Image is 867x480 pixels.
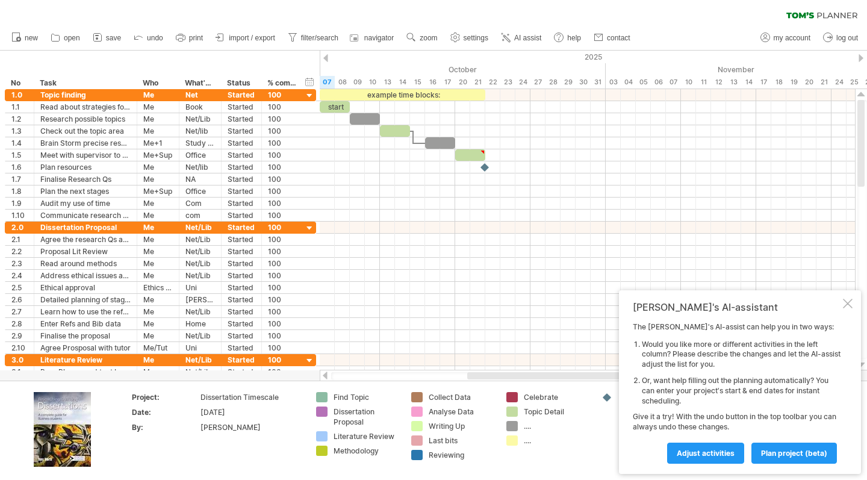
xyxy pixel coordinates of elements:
div: Net/Lib [185,258,215,269]
div: 1.8 [11,185,28,197]
div: Dissertation Proposal [334,407,399,427]
div: Started [228,354,255,366]
div: Ethics Comm [143,282,173,293]
div: Last bits [429,435,494,446]
div: Me [143,306,173,317]
div: 2.4 [11,270,28,281]
div: Monday, 3 November 2025 [606,76,621,89]
div: Reviewing [429,450,494,460]
div: 100 [268,318,297,329]
div: Office [185,149,215,161]
div: Me [143,125,173,137]
div: Started [228,258,255,269]
span: settings [464,34,488,42]
div: Thursday, 20 November 2025 [801,76,816,89]
div: Home [185,318,215,329]
div: 2.1 [11,234,28,245]
div: Me+1 [143,137,173,149]
div: 100 [268,330,297,341]
div: Started [228,125,255,137]
div: Read around methods [40,258,131,269]
div: Tuesday, 4 November 2025 [621,76,636,89]
div: Me [143,101,173,113]
div: 100 [268,366,297,378]
span: plan project (beta) [761,449,827,458]
div: Tuesday, 7 October 2025 [320,76,335,89]
div: Started [228,161,255,173]
div: 100 [268,282,297,293]
div: Who [143,77,172,89]
div: The [PERSON_NAME]'s AI-assist can help you in two ways: Give it a try! With the undo button in th... [633,322,841,463]
span: my account [774,34,810,42]
div: Me [143,246,173,257]
a: new [8,30,42,46]
div: Finalise the proposal [40,330,131,341]
div: Me [143,173,173,185]
li: Would you like more or different activities in the left column? Please describe the changes and l... [642,340,841,370]
div: 2.7 [11,306,28,317]
div: 1.0 [11,89,28,101]
div: Started [228,210,255,221]
div: Study Room [185,137,215,149]
div: 100 [268,306,297,317]
div: Brain Storm precise research Qs [40,137,131,149]
div: 100 [268,137,297,149]
div: 100 [268,234,297,245]
div: October 2025 [259,63,606,76]
a: plan project (beta) [751,443,837,464]
span: print [189,34,203,42]
div: Literature Review [40,354,131,366]
div: Started [228,306,255,317]
div: Monday, 24 November 2025 [831,76,847,89]
div: Agree Prosposal with tutor [40,342,131,354]
div: Me [143,89,173,101]
div: Started [228,149,255,161]
a: save [90,30,125,46]
li: Or, want help filling out the planning automatically? You can enter your project's start & end da... [642,376,841,406]
div: Net/Lib [185,234,215,245]
div: Started [228,270,255,281]
span: filter/search [301,34,338,42]
div: Monday, 20 October 2025 [455,76,470,89]
div: Wednesday, 5 November 2025 [636,76,651,89]
div: Wednesday, 12 November 2025 [711,76,726,89]
div: Me [143,222,173,233]
div: 100 [268,185,297,197]
div: Communicate research Qs [40,210,131,221]
div: Friday, 21 November 2025 [816,76,831,89]
div: Me [143,234,173,245]
div: 100 [268,222,297,233]
a: navigator [348,30,397,46]
div: By: [132,422,198,432]
div: 1.6 [11,161,28,173]
div: Wednesday, 8 October 2025 [335,76,350,89]
a: AI assist [498,30,545,46]
a: help [551,30,585,46]
div: Uni [185,282,215,293]
div: Me [143,270,173,281]
div: 100 [268,89,297,101]
div: Analyse Data [429,407,494,417]
div: Friday, 7 November 2025 [666,76,681,89]
div: [PERSON_NAME]'s AI-assistant [633,301,841,313]
div: [PERSON_NAME]'s Pl [185,294,215,305]
div: Net/Lib [185,366,215,378]
div: 2.3 [11,258,28,269]
div: 100 [268,342,297,354]
div: 100 [268,354,297,366]
div: Me [143,294,173,305]
a: log out [820,30,862,46]
div: Started [228,185,255,197]
div: Me+Sup [143,185,173,197]
div: Started [228,198,255,209]
span: open [64,34,80,42]
div: Agree the research Qs and scope [40,234,131,245]
span: new [25,34,38,42]
span: import / export [229,34,275,42]
div: Started [228,282,255,293]
div: Tuesday, 11 November 2025 [696,76,711,89]
div: Me+Sup [143,149,173,161]
a: print [173,30,207,46]
div: 2.10 [11,342,28,354]
div: 2.9 [11,330,28,341]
